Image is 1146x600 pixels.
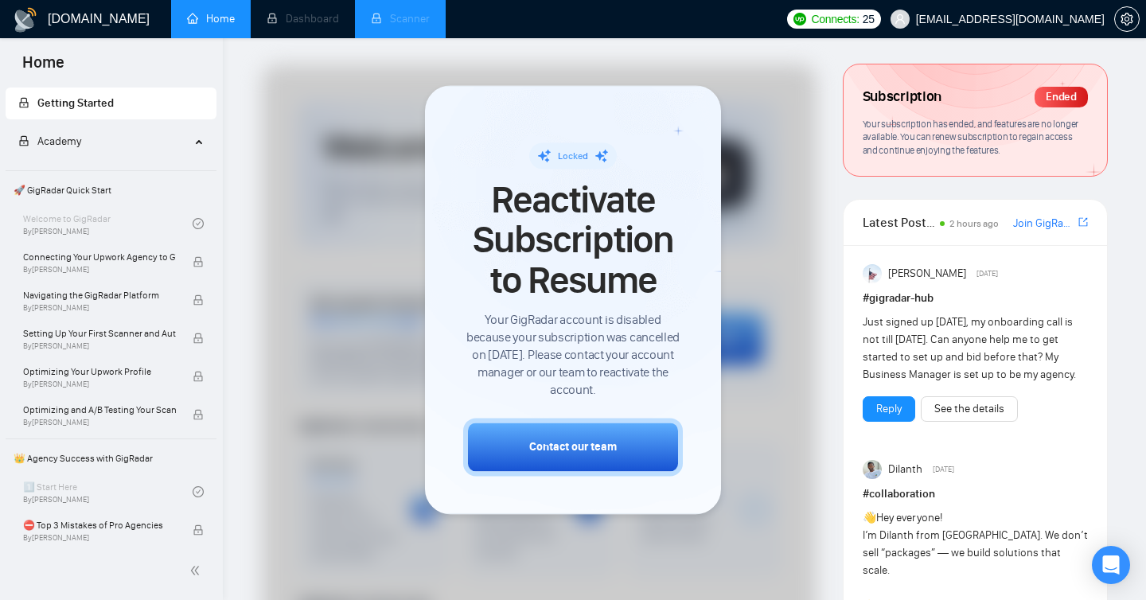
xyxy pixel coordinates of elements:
[888,461,922,478] span: Dilanth
[23,249,176,265] span: Connecting Your Upwork Agency to GigRadar
[193,409,204,420] span: lock
[863,485,1088,503] h1: # collaboration
[863,264,882,283] img: Anisuzzaman Khan
[463,312,683,399] span: Your GigRadar account is disabled because your subscription was cancelled on [DATE]. Please conta...
[193,256,204,267] span: lock
[863,315,1076,381] span: Just signed up [DATE], my onboarding call is not till [DATE]. Can anyone help me to get started t...
[18,134,81,148] span: Academy
[921,396,1018,422] button: See the details
[7,442,215,474] span: 👑 Agency Success with GigRadar
[463,180,683,300] span: Reactivate Subscription to Resume
[18,135,29,146] span: lock
[193,333,204,344] span: lock
[811,10,859,28] span: Connects:
[976,267,998,281] span: [DATE]
[934,400,1004,418] a: See the details
[23,380,176,389] span: By [PERSON_NAME]
[37,96,114,110] span: Getting Started
[949,218,999,229] span: 2 hours ago
[23,287,176,303] span: Navigating the GigRadar Platform
[193,218,204,229] span: check-circle
[23,364,176,380] span: Optimizing Your Upwork Profile
[6,88,216,119] li: Getting Started
[189,563,205,579] span: double-left
[863,118,1079,156] span: Your subscription has ended, and features are no longer available. You can renew subscription to ...
[1013,215,1075,232] a: Join GigRadar Slack Community
[23,341,176,351] span: By [PERSON_NAME]
[187,12,235,25] a: homeHome
[463,419,683,477] button: Contact our team
[529,439,617,456] div: Contact our team
[895,14,906,25] span: user
[193,294,204,306] span: lock
[1078,216,1088,228] span: export
[13,7,38,33] img: logo
[793,13,806,25] img: upwork-logo.png
[23,533,176,543] span: By [PERSON_NAME]
[558,150,588,162] span: Locked
[876,400,902,418] a: Reply
[1035,87,1088,107] div: Ended
[18,97,29,108] span: lock
[193,486,204,497] span: check-circle
[863,460,882,479] img: Dilanth
[23,418,176,427] span: By [PERSON_NAME]
[863,396,915,422] button: Reply
[933,462,954,477] span: [DATE]
[23,303,176,313] span: By [PERSON_NAME]
[193,371,204,382] span: lock
[1078,215,1088,230] a: export
[863,84,941,111] span: Subscription
[10,51,77,84] span: Home
[1115,13,1139,25] span: setting
[23,265,176,275] span: By [PERSON_NAME]
[37,134,81,148] span: Academy
[863,212,935,232] span: Latest Posts from the GigRadar Community
[1114,13,1140,25] a: setting
[193,524,204,536] span: lock
[23,402,176,418] span: Optimizing and A/B Testing Your Scanner for Better Results
[863,290,1088,307] h1: # gigradar-hub
[7,174,215,206] span: 🚀 GigRadar Quick Start
[1114,6,1140,32] button: setting
[23,325,176,341] span: Setting Up Your First Scanner and Auto-Bidder
[888,265,966,282] span: [PERSON_NAME]
[1092,546,1130,584] div: Open Intercom Messenger
[863,511,876,524] span: 👋
[863,10,875,28] span: 25
[23,517,176,533] span: ⛔ Top 3 Mistakes of Pro Agencies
